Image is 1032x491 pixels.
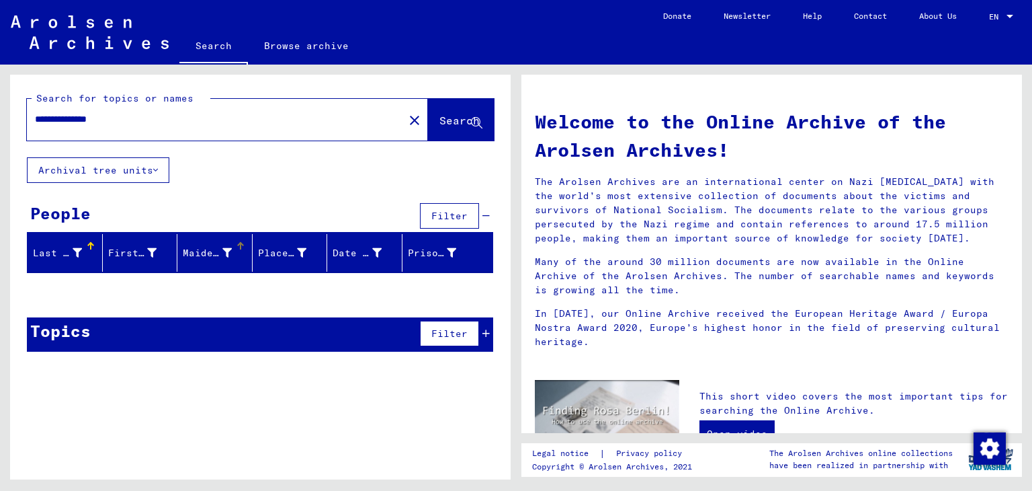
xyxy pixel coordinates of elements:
[535,255,1008,297] p: Many of the around 30 million documents are now available in the Online Archive of the Arolsen Ar...
[532,461,698,473] p: Copyright © Arolsen Archives, 2021
[30,201,91,225] div: People
[535,108,1008,164] h1: Welcome to the Online Archive of the Arolsen Archives!
[28,234,103,272] mat-header-cell: Last Name
[605,447,698,461] a: Privacy policy
[401,106,428,133] button: Clear
[532,447,599,461] a: Legal notice
[406,112,423,128] mat-icon: close
[989,12,1004,22] span: EN
[183,246,232,260] div: Maiden Name
[769,447,953,459] p: The Arolsen Archives online collections
[11,15,169,49] img: Arolsen_neg.svg
[402,234,493,272] mat-header-cell: Prisoner #
[258,246,307,260] div: Place of Birth
[108,242,177,264] div: First Name
[965,443,1016,476] img: yv_logo.png
[535,307,1008,349] p: In [DATE], our Online Archive received the European Heritage Award / Europa Nostra Award 2020, Eu...
[428,99,494,141] button: Search
[431,210,468,222] span: Filter
[248,30,365,62] a: Browse archive
[439,114,480,127] span: Search
[699,389,1008,418] p: This short video covers the most important tips for searching the Online Archive.
[33,242,102,264] div: Last Name
[769,459,953,471] p: have been realized in partnership with
[535,175,1008,245] p: The Arolsen Archives are an international center on Nazi [MEDICAL_DATA] with the world’s most ext...
[177,234,253,272] mat-header-cell: Maiden Name
[535,380,679,459] img: video.jpg
[27,157,169,183] button: Archival tree units
[183,242,252,264] div: Maiden Name
[974,432,1006,465] img: Change consent
[327,234,402,272] mat-header-cell: Date of Birth
[532,447,698,461] div: |
[36,92,193,104] mat-label: Search for topics or names
[408,246,457,260] div: Prisoner #
[30,319,91,343] div: Topics
[420,203,479,229] button: Filter
[108,246,157,260] div: First Name
[33,246,82,260] div: Last Name
[431,328,468,340] span: Filter
[253,234,328,272] mat-header-cell: Place of Birth
[333,246,382,260] div: Date of Birth
[420,321,479,346] button: Filter
[258,242,327,264] div: Place of Birth
[699,420,775,447] a: Open video
[179,30,248,65] a: Search
[103,234,178,272] mat-header-cell: First Name
[333,242,402,264] div: Date of Birth
[408,242,477,264] div: Prisoner #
